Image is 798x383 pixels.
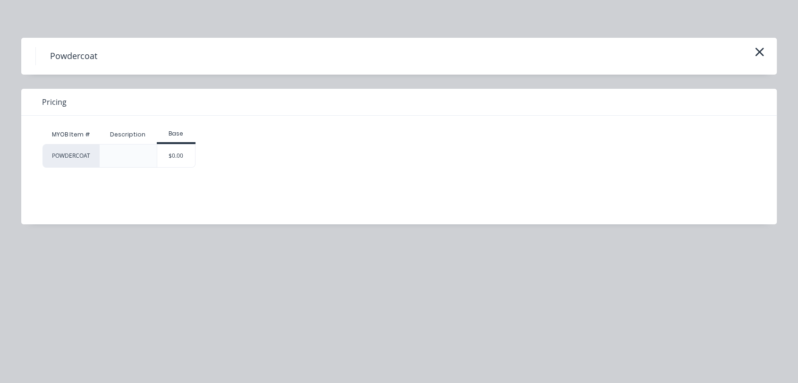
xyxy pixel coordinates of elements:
div: Description [102,123,153,146]
div: POWDERCOAT [42,144,99,168]
div: Base [157,129,196,138]
span: Pricing [42,96,67,108]
div: $0.00 [157,145,195,167]
h4: Powdercoat [35,47,111,65]
div: MYOB Item # [42,125,99,144]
